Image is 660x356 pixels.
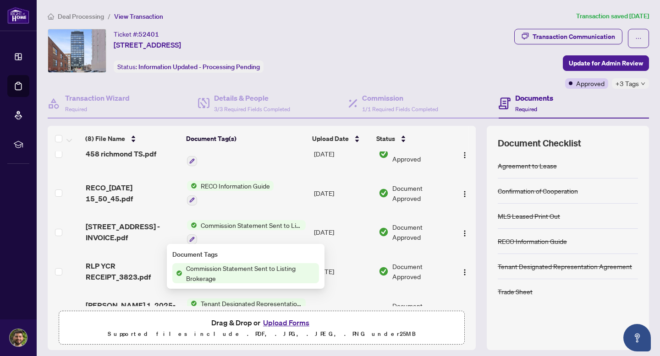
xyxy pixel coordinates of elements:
[461,230,468,237] img: Logo
[533,29,615,44] div: Transaction Communication
[312,134,349,144] span: Upload Date
[498,137,581,150] span: Document Checklist
[197,298,306,308] span: Tenant Designated Representation Agreement
[379,227,389,237] img: Document Status
[58,12,104,21] span: Deal Processing
[211,317,312,329] span: Drag & Drop or
[86,182,180,204] span: RECO_[DATE] 15_50_45.pdf
[379,306,389,316] img: Document Status
[187,181,274,205] button: Status IconRECO Information Guide
[461,151,468,159] img: Logo
[498,261,632,271] div: Tenant Designated Representation Agreement
[187,220,197,230] img: Status Icon
[641,81,645,86] span: down
[138,63,260,71] span: Information Updated - Processing Pending
[635,35,642,42] span: ellipsis
[138,30,159,38] span: 52401
[82,126,182,151] th: (8) File Name
[187,298,197,308] img: Status Icon
[498,186,578,196] div: Confirmation of Cooperation
[392,183,450,203] span: Document Approved
[310,213,375,252] td: [DATE]
[172,268,182,278] img: Status Icon
[379,149,389,159] img: Document Status
[114,29,159,39] div: Ticket #:
[10,329,27,346] img: Profile Icon
[86,260,180,282] span: RLP YCR RECEIPT_3823.pdf
[7,7,29,24] img: logo
[392,222,450,242] span: Document Approved
[197,220,306,230] span: Commission Statement Sent to Listing Brokerage
[373,126,451,151] th: Status
[379,266,389,276] img: Document Status
[576,11,649,22] article: Transaction saved [DATE]
[187,141,239,166] button: Status IconTrade Sheet
[114,60,264,73] div: Status:
[65,92,130,103] h4: Transaction Wizard
[65,329,459,340] p: Supported files include .PDF, .JPG, .JPEG, .PNG under 25 MB
[362,92,438,103] h4: Commission
[515,92,553,103] h4: Documents
[457,303,472,318] button: Logo
[182,126,308,151] th: Document Tag(s)
[114,39,181,50] span: [STREET_ADDRESS]
[392,144,450,164] span: Document Approved
[187,298,306,323] button: Status IconTenant Designated Representation Agreement
[616,78,639,89] span: +3 Tags
[515,106,537,113] span: Required
[376,134,395,144] span: Status
[214,106,290,113] span: 3/3 Required Fields Completed
[48,29,106,72] img: IMG-C12362985_1.jpg
[379,188,389,198] img: Document Status
[59,311,464,345] span: Drag & Drop orUpload FormsSupported files include .PDF, .JPG, .JPEG, .PNG under25MB
[569,56,643,70] span: Update for Admin Review
[308,126,373,151] th: Upload Date
[461,269,468,276] img: Logo
[498,286,533,297] div: Trade Sheet
[392,301,450,321] span: Document Approved
[457,225,472,239] button: Logo
[362,106,438,113] span: 1/1 Required Fields Completed
[86,300,180,322] span: [PERSON_NAME] 1_2025-09-09 23_22_40.pdf
[86,221,180,243] span: [STREET_ADDRESS] - INVOICE.pdf
[114,12,163,21] span: View Transaction
[310,134,375,173] td: [DATE]
[214,92,290,103] h4: Details & People
[187,220,306,245] button: Status IconCommission Statement Sent to Listing Brokerage
[260,317,312,329] button: Upload Forms
[498,211,560,221] div: MLS Leased Print Out
[310,252,375,291] td: [DATE]
[576,78,605,88] span: Approved
[187,181,197,191] img: Status Icon
[514,29,622,44] button: Transaction Communication
[65,106,87,113] span: Required
[457,186,472,200] button: Logo
[461,190,468,198] img: Logo
[108,11,110,22] li: /
[498,236,567,246] div: RECO Information Guide
[197,181,274,191] span: RECO Information Guide
[85,134,125,144] span: (8) File Name
[623,324,651,351] button: Open asap
[310,173,375,213] td: [DATE]
[563,55,649,71] button: Update for Admin Review
[392,261,450,281] span: Document Approved
[457,264,472,279] button: Logo
[86,148,156,159] span: 458 richmond TS.pdf
[172,249,319,259] div: Document Tags
[48,13,54,20] span: home
[498,161,557,171] div: Agreement to Lease
[310,291,375,330] td: [DATE]
[457,146,472,161] button: Logo
[182,263,319,283] span: Commission Statement Sent to Listing Brokerage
